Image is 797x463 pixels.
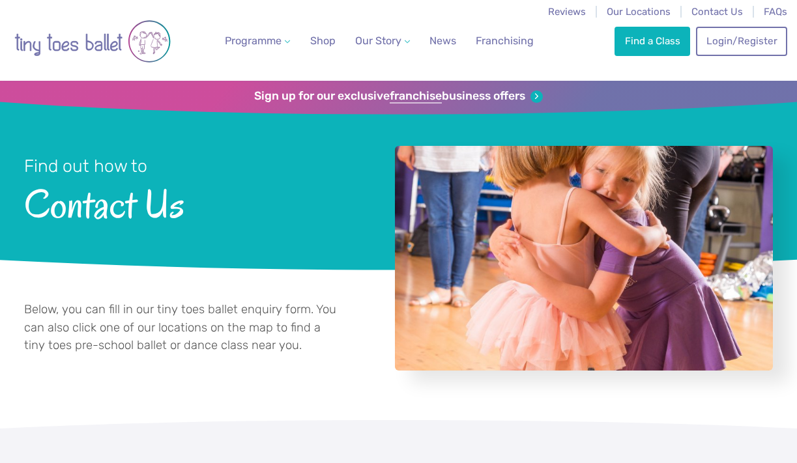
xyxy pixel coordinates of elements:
span: Shop [310,35,336,47]
strong: franchise [390,89,442,104]
a: Reviews [548,6,586,18]
a: Login/Register [696,27,787,55]
a: News [424,28,461,54]
p: Below, you can fill in our tiny toes ballet enquiry form. You can also click one of our locations... [24,301,339,355]
span: Programme [225,35,282,47]
a: FAQs [764,6,787,18]
a: Sign up for our exclusivefranchisebusiness offers [254,89,543,104]
span: Our Story [355,35,401,47]
a: Franchising [471,28,539,54]
span: Contact Us [24,178,361,226]
span: Franchising [476,35,534,47]
span: News [429,35,456,47]
img: tiny toes ballet [14,8,171,74]
a: Find a Class [615,27,690,55]
a: Shop [305,28,341,54]
a: Our Story [350,28,415,54]
small: Find out how to [24,156,147,176]
a: Contact Us [691,6,743,18]
a: Programme [220,28,295,54]
a: Our Locations [607,6,671,18]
